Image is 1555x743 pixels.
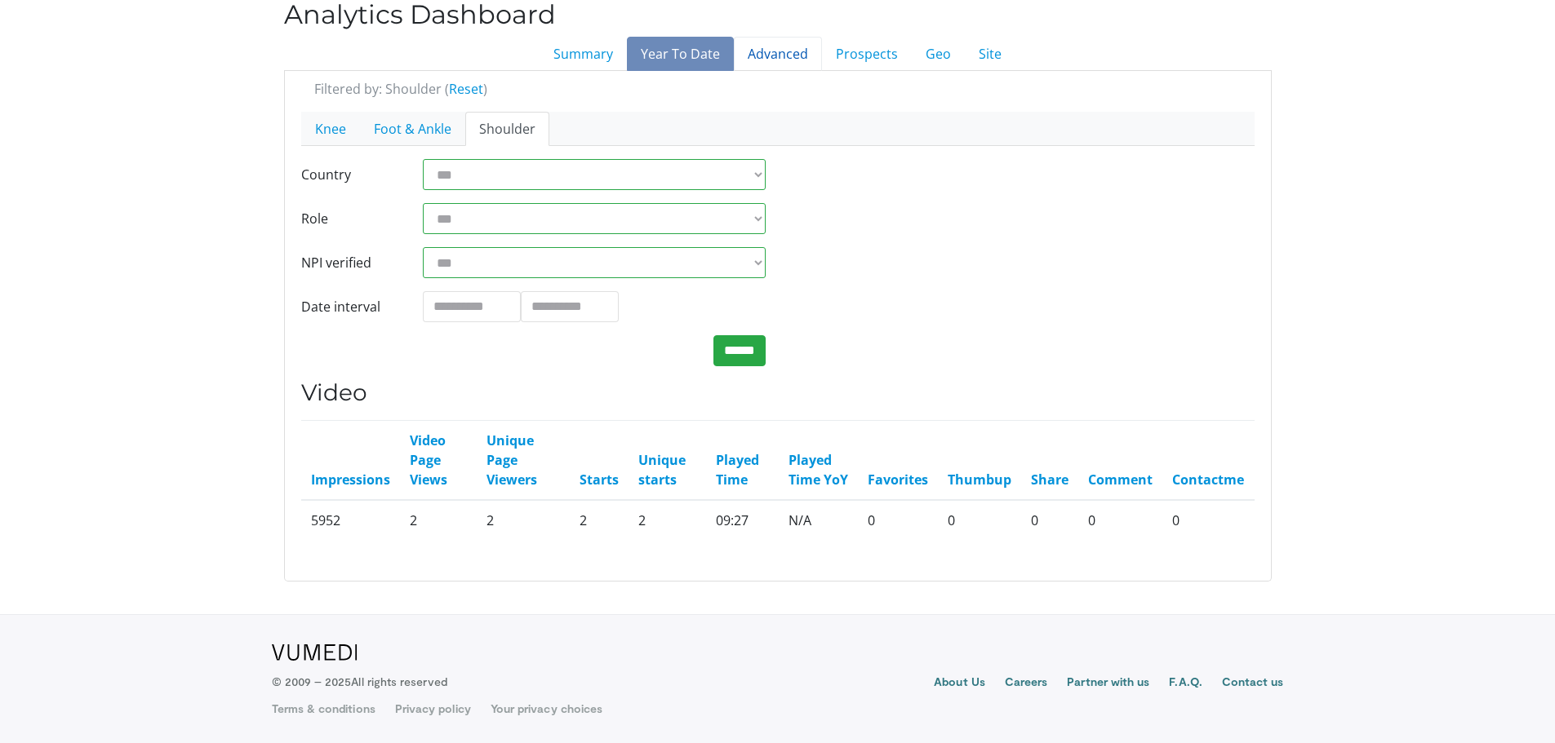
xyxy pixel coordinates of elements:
[627,37,734,71] a: Year To Date
[272,701,375,717] a: Terms & conditions
[477,500,570,540] td: 2
[301,112,360,146] a: Knee
[1031,471,1069,489] a: Share
[1067,674,1149,693] a: Partner with us
[272,674,447,690] p: © 2009 – 2025
[301,500,400,540] td: 5952
[822,37,912,71] a: Prospects
[465,112,549,146] a: Shoulder
[289,159,411,190] label: Country
[858,500,938,540] td: 0
[734,37,822,71] a: Advanced
[486,431,537,489] a: Unique Page Viewers
[716,451,759,489] a: Played Time
[289,203,411,234] label: Role
[706,500,779,540] td: 09:27
[934,674,985,693] a: About Us
[311,471,390,489] a: Impressions
[570,500,629,540] td: 2
[302,79,1267,99] div: Filtered by: Shoulder ( )
[395,701,471,717] a: Privacy policy
[1169,674,1202,693] a: F.A.Q.
[272,644,358,661] img: VuMedi Logo
[1021,500,1078,540] td: 0
[965,37,1015,71] a: Site
[948,471,1011,489] a: Thumbup
[400,500,477,540] td: 2
[868,471,928,489] a: Favorites
[360,112,465,146] a: Foot & Ankle
[351,674,447,688] span: All rights reserved
[1005,674,1048,693] a: Careers
[410,431,447,489] a: Video Page Views
[289,291,411,322] label: Date interval
[629,500,707,540] td: 2
[1172,471,1244,489] a: Contactme
[779,500,859,540] td: N/A
[789,451,848,489] a: Played Time YoY
[301,379,1255,407] h3: Video
[1162,500,1254,540] td: 0
[580,471,619,489] a: Starts
[491,701,602,717] a: Your privacy choices
[540,37,627,71] a: Summary
[449,80,483,98] a: Reset
[289,247,411,278] label: NPI verified
[938,500,1021,540] td: 0
[912,37,965,71] a: Geo
[1222,674,1284,693] a: Contact us
[1088,471,1153,489] a: Comment
[638,451,686,489] a: Unique starts
[1078,500,1162,540] td: 0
